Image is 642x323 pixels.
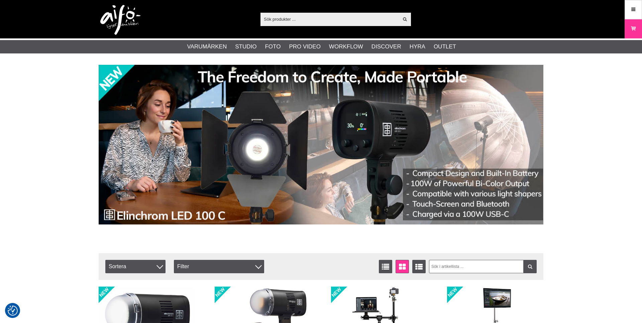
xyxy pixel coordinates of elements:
[174,260,264,273] div: Filter
[105,260,166,273] span: Sortera
[260,14,399,24] input: Sök produkter ...
[410,42,425,51] a: Hyra
[329,42,363,51] a: Workflow
[8,305,18,317] button: Samtyckesinställningar
[100,5,140,35] img: logo.png
[434,42,456,51] a: Outlet
[8,306,18,316] img: Revisit consent button
[412,260,426,273] a: Utökad listvisning
[187,42,227,51] a: Varumärken
[235,42,256,51] a: Studio
[99,65,543,224] img: Annons:002 banner-elin-led100c11390x.jpg
[289,42,320,51] a: Pro Video
[429,260,537,273] input: Sök i artikellista ...
[371,42,401,51] a: Discover
[523,260,537,273] a: Filtrera
[379,260,392,273] a: Listvisning
[265,42,281,51] a: Foto
[396,260,409,273] a: Fönstervisning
